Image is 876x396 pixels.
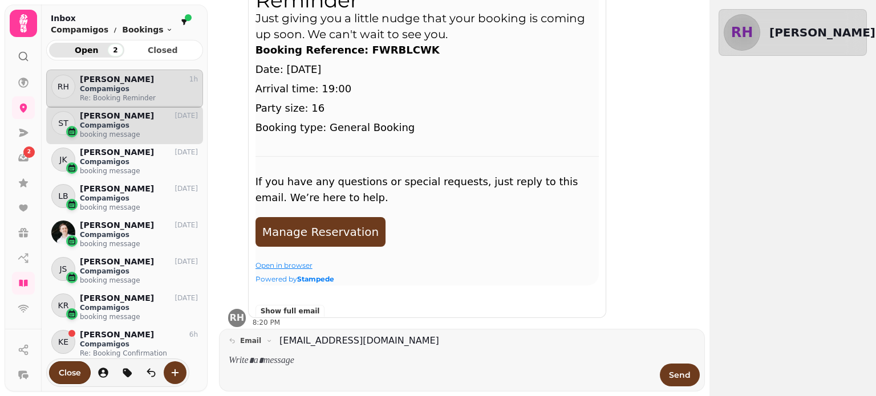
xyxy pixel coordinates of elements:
p: booking message [80,276,198,285]
p: Compamigos [80,157,198,166]
p: Re: Booking Reminder [80,93,198,103]
p: Booking Reference: FWRBLCWK [255,42,599,58]
span: RH [731,26,753,39]
button: email [224,334,277,348]
button: create-convo [164,361,186,384]
p: [DATE] [175,148,198,157]
p: booking message [80,166,198,175]
button: Bookings [122,24,172,35]
div: 8:20 PM [253,318,696,327]
div: 2 [108,44,123,56]
p: booking message [80,203,198,212]
span: Manage Reservation [262,225,379,239]
p: Party size: 16 [255,100,599,116]
p: [PERSON_NAME] [80,221,154,230]
button: Show full email [255,305,325,317]
h2: [PERSON_NAME] [769,25,875,40]
p: Compamigos [80,340,198,349]
span: LB [58,190,68,202]
p: [PERSON_NAME] [80,75,154,84]
button: filter [177,15,191,29]
button: Open2 [49,43,124,58]
button: Send [660,364,700,386]
p: booking message [80,312,198,321]
span: Send [669,371,691,379]
p: [DATE] [175,111,198,120]
span: JS [59,263,67,275]
p: [PERSON_NAME] [80,111,154,121]
a: Powered byStampede [255,275,334,283]
div: grid [46,70,203,387]
p: Compamigos [80,84,198,93]
p: Compamigos [80,267,198,276]
span: KR [58,300,69,311]
p: Compamigos [80,121,198,130]
h2: Inbox [51,13,173,24]
button: tag-thread [116,361,139,384]
span: 2 [27,148,31,156]
p: [DATE] [175,293,198,303]
p: [PERSON_NAME] [80,257,154,267]
p: [DATE] [175,257,198,266]
a: Open in browser [255,261,313,270]
p: If you have any questions or special requests, just reply to this email. We’re here to help. [255,174,599,206]
p: [PERSON_NAME] [80,148,154,157]
h3: Just giving you a little nudge that your booking is coming up soon. We can't wait to see you. [255,10,599,42]
p: Compamigos [80,194,198,203]
p: Compamigos [51,24,108,35]
p: [PERSON_NAME] [80,293,154,303]
span: Show full email [261,308,320,315]
p: Compamigos [80,303,198,312]
p: [PERSON_NAME] [80,184,154,194]
span: RH [58,81,69,92]
span: Closed [135,46,192,54]
span: JK [59,154,67,165]
button: Close [49,361,91,384]
a: Manage Reservation [255,217,386,247]
p: Compamigos [80,230,198,239]
p: [PERSON_NAME] [80,330,154,340]
span: Open [58,46,115,54]
p: Booking type: General Booking [255,120,599,136]
p: Re: Booking Confirmation [80,349,198,358]
span: RH [229,313,244,322]
a: 2 [12,146,35,169]
span: Close [59,369,81,377]
p: 6h [189,330,198,339]
button: is-read [140,361,163,384]
button: Closed [125,43,201,58]
p: booking message [80,130,198,139]
span: KE [58,336,68,348]
a: [EMAIL_ADDRESS][DOMAIN_NAME] [279,334,439,348]
p: [DATE] [175,221,198,230]
span: Stampede [297,275,334,283]
nav: breadcrumb [51,24,173,35]
p: Arrival time: 19:00 [255,81,599,97]
p: [DATE] [175,184,198,193]
p: Date: [DATE] [255,62,599,77]
p: booking message [80,239,198,248]
span: ST [58,117,68,129]
img: Peter Evans [51,221,75,244]
p: 1h [189,75,198,84]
